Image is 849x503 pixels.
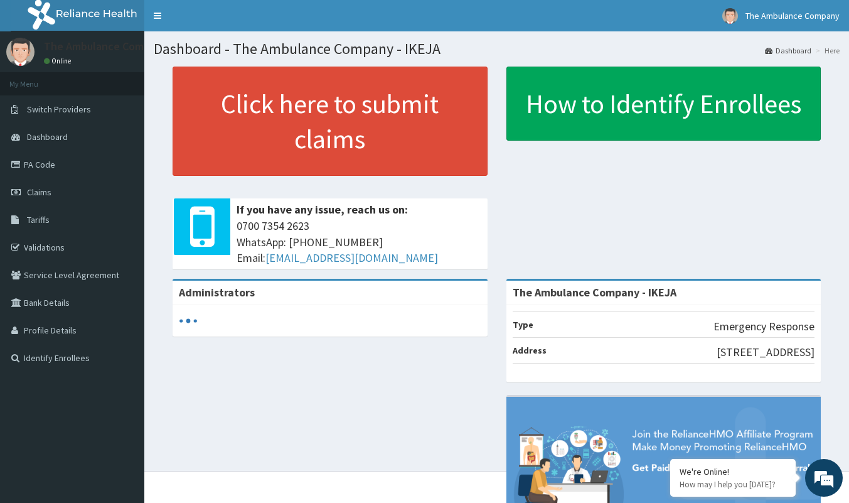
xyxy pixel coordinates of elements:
[173,67,488,176] a: Click here to submit claims
[680,479,786,490] p: How may I help you today?
[154,41,840,57] h1: Dashboard - The Ambulance Company - IKEJA
[27,187,51,198] span: Claims
[44,41,168,52] p: The Ambulance Company
[506,67,821,141] a: How to Identify Enrollees
[513,285,676,300] strong: The Ambulance Company - IKEJA
[513,345,547,356] b: Address
[813,45,840,56] li: Here
[722,8,738,24] img: User Image
[237,218,481,266] span: 0700 7354 2623 WhatsApp: [PHONE_NUMBER] Email:
[713,318,814,335] p: Emergency Response
[680,466,786,477] div: We're Online!
[717,344,814,360] p: [STREET_ADDRESS]
[27,214,50,225] span: Tariffs
[513,319,533,330] b: Type
[265,251,438,265] a: [EMAIL_ADDRESS][DOMAIN_NAME]
[179,285,255,300] b: Administrators
[27,104,91,115] span: Switch Providers
[745,10,840,21] span: The Ambulance Company
[27,131,68,143] span: Dashboard
[237,202,408,217] b: If you have any issue, reach us on:
[179,311,198,330] svg: audio-loading
[44,57,74,65] a: Online
[765,45,811,56] a: Dashboard
[6,38,35,66] img: User Image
